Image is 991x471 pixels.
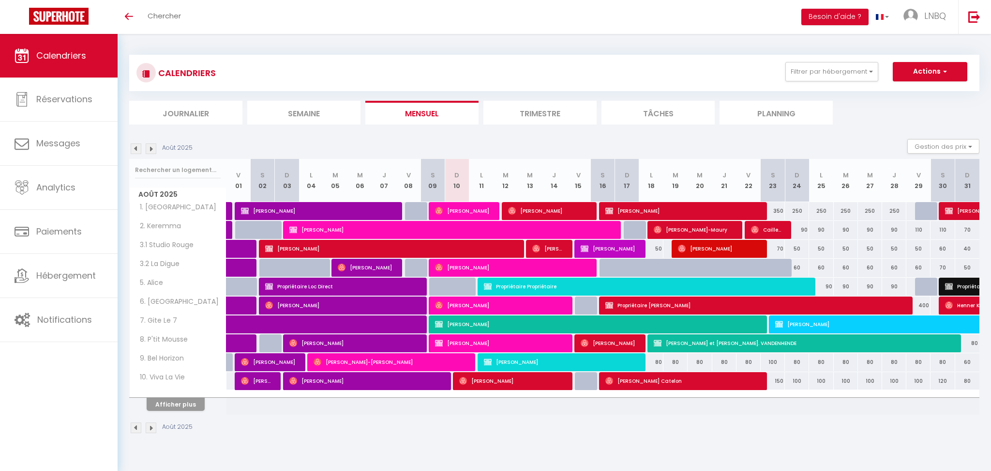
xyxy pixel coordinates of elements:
div: 250 [809,202,833,220]
div: 250 [882,202,906,220]
span: Messages [36,137,80,149]
span: [PERSON_NAME] [289,334,419,352]
th: 25 [809,159,833,202]
div: 80 [663,353,688,371]
div: 80 [809,353,833,371]
th: 28 [882,159,906,202]
abbr: S [941,171,945,180]
span: Propriétaire Propriétaire [484,277,807,296]
span: [PERSON_NAME] [435,334,564,352]
abbr: M [843,171,849,180]
abbr: M [673,171,678,180]
span: [PERSON_NAME] [532,239,565,258]
span: Cailleux Quesnel [751,220,783,239]
div: 50 [639,240,663,258]
span: [PERSON_NAME] [265,239,515,258]
img: Super Booking [29,8,89,25]
span: [PERSON_NAME] [241,372,273,390]
abbr: J [552,171,556,180]
th: 31 [955,159,979,202]
div: 80 [834,353,858,371]
abbr: V [746,171,751,180]
span: [PERSON_NAME] [508,202,589,220]
div: 60 [858,259,882,277]
div: 100 [834,372,858,390]
span: [PERSON_NAME] [289,372,443,390]
div: 250 [858,202,882,220]
abbr: S [771,171,775,180]
th: 24 [785,159,809,202]
img: ... [903,9,918,23]
div: 90 [882,221,906,239]
th: 17 [615,159,639,202]
div: 100 [858,372,882,390]
span: 6. [GEOGRAPHIC_DATA] [131,297,221,307]
th: 08 [396,159,420,202]
th: 05 [323,159,347,202]
img: logout [968,11,980,23]
button: Actions [893,62,967,81]
span: [PERSON_NAME] [581,239,637,258]
button: Besoin d'aide ? [801,9,869,25]
th: 09 [420,159,445,202]
span: Paiements [36,225,82,237]
span: [PERSON_NAME] [484,353,637,371]
div: 90 [834,221,858,239]
th: 18 [639,159,663,202]
span: Chercher [148,11,181,21]
abbr: V [406,171,411,180]
abbr: V [236,171,240,180]
div: 80 [688,353,712,371]
span: 10. Viva La Vie [131,372,187,383]
abbr: V [576,171,581,180]
abbr: S [260,171,265,180]
li: Trimestre [483,101,597,125]
abbr: M [332,171,338,180]
abbr: J [382,171,386,180]
div: 60 [834,259,858,277]
span: 3.2 La Digue [131,259,182,269]
div: 60 [955,353,979,371]
span: [PERSON_NAME] [678,239,759,258]
li: Journalier [129,101,242,125]
th: 19 [663,159,688,202]
th: 21 [712,159,736,202]
span: Août 2025 [130,188,226,202]
div: 60 [931,240,955,258]
div: 80 [736,353,761,371]
abbr: M [357,171,363,180]
span: Calendriers [36,49,86,62]
div: 100 [785,372,809,390]
th: 20 [688,159,712,202]
abbr: M [503,171,509,180]
abbr: J [892,171,896,180]
li: Tâches [601,101,715,125]
abbr: D [285,171,289,180]
th: 06 [348,159,372,202]
th: 16 [591,159,615,202]
div: 80 [639,353,663,371]
p: Août 2025 [162,423,193,432]
th: 29 [906,159,931,202]
abbr: L [650,171,653,180]
span: [PERSON_NAME]-[PERSON_NAME] [314,353,467,371]
li: Planning [720,101,833,125]
div: 60 [882,259,906,277]
abbr: L [480,171,483,180]
span: 2. Keremma [131,221,183,232]
span: [PERSON_NAME] [241,202,394,220]
div: 110 [931,221,955,239]
div: 80 [955,334,979,352]
div: 50 [955,259,979,277]
abbr: M [527,171,533,180]
th: 07 [372,159,396,202]
div: 40 [955,240,979,258]
span: 7. Gite Le 7 [131,315,180,326]
span: [PERSON_NAME] [265,296,419,314]
div: 60 [785,259,809,277]
div: 250 [785,202,809,220]
th: 27 [858,159,882,202]
span: [PERSON_NAME] [459,372,564,390]
th: 10 [445,159,469,202]
abbr: L [820,171,823,180]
